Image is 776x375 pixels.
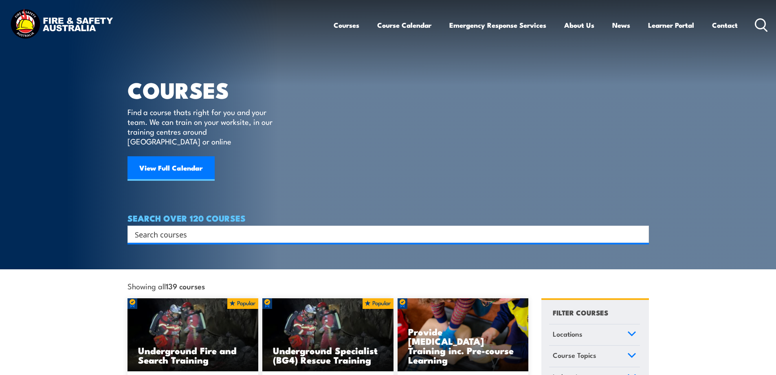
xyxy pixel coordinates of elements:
a: About Us [564,14,594,36]
h3: Provide [MEDICAL_DATA] Training inc. Pre-course Learning [408,327,518,364]
a: Contact [712,14,738,36]
a: Locations [549,324,640,346]
a: News [612,14,630,36]
form: Search form [136,229,633,240]
img: Underground mine rescue [262,298,393,372]
strong: 139 courses [166,280,205,291]
a: Learner Portal [648,14,694,36]
h3: Underground Fire and Search Training [138,346,248,364]
a: Course Topics [549,346,640,367]
h4: SEARCH OVER 120 COURSES [128,213,649,222]
h4: FILTER COURSES [553,307,608,318]
input: Search input [135,228,631,240]
a: View Full Calendar [128,156,215,181]
span: Locations [553,328,583,339]
h3: Underground Specialist (BG4) Rescue Training [273,346,383,364]
span: Course Topics [553,350,596,361]
a: Courses [334,14,359,36]
h1: COURSES [128,80,284,99]
a: Underground Fire and Search Training [128,298,259,372]
a: Emergency Response Services [449,14,546,36]
span: Showing all [128,282,205,290]
a: Course Calendar [377,14,431,36]
a: Provide [MEDICAL_DATA] Training inc. Pre-course Learning [398,298,529,372]
button: Search magnifier button [635,229,646,240]
img: Underground mine rescue [128,298,259,372]
a: Underground Specialist (BG4) Rescue Training [262,298,393,372]
p: Find a course thats right for you and your team. We can train on your worksite, in our training c... [128,107,276,146]
img: Low Voltage Rescue and Provide CPR [398,298,529,372]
